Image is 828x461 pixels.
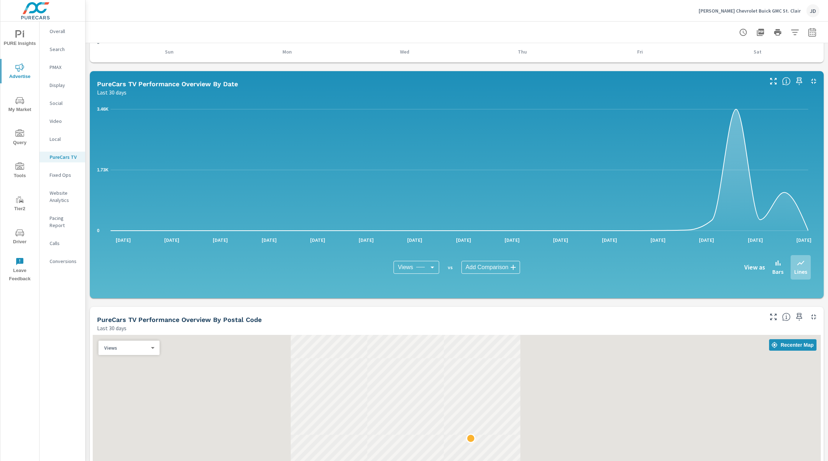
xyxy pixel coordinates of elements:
p: [DATE] [159,236,184,244]
span: Understand PureCars TV performance data over time and see how metrics compare to each other over ... [782,77,791,86]
span: Tier2 [3,195,37,213]
p: Website Analytics [50,189,79,204]
text: 5 [97,40,100,45]
div: Views [98,345,154,351]
div: Video [40,116,85,126]
button: Select Date Range [805,25,819,40]
p: [DATE] [208,236,233,244]
span: Views [398,264,413,271]
button: Make Fullscreen [768,311,779,323]
p: [DATE] [257,236,282,244]
div: PMAX [40,62,85,73]
button: Apply Filters [788,25,802,40]
div: Calls [40,238,85,249]
p: [DATE] [645,236,671,244]
p: [DATE] [791,236,816,244]
p: Sun [157,48,182,55]
div: Social [40,98,85,109]
p: [DATE] [305,236,330,244]
div: Views [394,261,439,274]
div: Overall [40,26,85,37]
p: Lines [794,267,807,276]
p: Last 30 days [97,324,126,332]
p: Display [50,82,79,89]
button: Minimize Widget [808,311,819,323]
text: 1.73K [97,167,109,172]
p: PureCars TV [50,153,79,161]
p: [DATE] [402,236,427,244]
p: Pacing Report [50,215,79,229]
p: [DATE] [694,236,719,244]
div: JD [806,4,819,17]
p: Social [50,100,79,107]
p: Sat [745,48,770,55]
p: Wed [392,48,417,55]
span: Understand PureCars TV performance data by postal code. Individual postal codes can be selected a... [782,313,791,321]
button: Print Report [770,25,785,40]
span: Add Comparison [466,264,509,271]
p: [PERSON_NAME] Chevrolet Buick GMC St. Clair [699,8,801,14]
div: Conversions [40,256,85,267]
p: Last 30 days [97,88,126,97]
p: [DATE] [597,236,622,244]
p: Overall [50,28,79,35]
button: Minimize Widget [808,75,819,87]
p: Fri [627,48,653,55]
span: My Market [3,96,37,114]
button: Recenter Map [769,339,816,351]
div: Pacing Report [40,213,85,231]
button: "Export Report to PDF" [753,25,768,40]
p: [DATE] [354,236,379,244]
text: 3.46K [97,107,109,112]
div: Website Analytics [40,188,85,206]
p: [DATE] [111,236,136,244]
p: Local [50,135,79,143]
span: PURE Insights [3,30,37,48]
h5: PureCars TV Performance Overview By Date [97,80,238,88]
span: Save this to your personalized report [793,311,805,323]
span: Advertise [3,63,37,81]
p: [DATE] [743,236,768,244]
div: nav menu [0,22,39,286]
span: Recenter Map [772,342,814,348]
span: Driver [3,229,37,246]
p: [DATE] [548,236,573,244]
h5: PureCars TV Performance Overview By Postal Code [97,316,262,323]
div: Add Comparison [461,261,520,274]
p: Search [50,46,79,53]
span: Query [3,129,37,147]
div: Local [40,134,85,144]
p: PMAX [50,64,79,71]
div: Fixed Ops [40,170,85,180]
span: Save this to your personalized report [793,75,805,87]
p: Calls [50,240,79,247]
p: Views [104,345,148,351]
div: PureCars TV [40,152,85,162]
p: Fixed Ops [50,171,79,179]
p: Conversions [50,258,79,265]
p: Bars [772,267,783,276]
div: Display [40,80,85,91]
p: [DATE] [451,236,476,244]
button: Make Fullscreen [768,75,779,87]
span: Leave Feedback [3,257,37,283]
text: 0 [97,228,100,233]
p: vs [439,264,461,271]
p: Video [50,117,79,125]
h6: View as [744,264,765,271]
div: Search [40,44,85,55]
p: Thu [510,48,535,55]
p: [DATE] [500,236,525,244]
span: Tools [3,162,37,180]
p: Mon [275,48,300,55]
